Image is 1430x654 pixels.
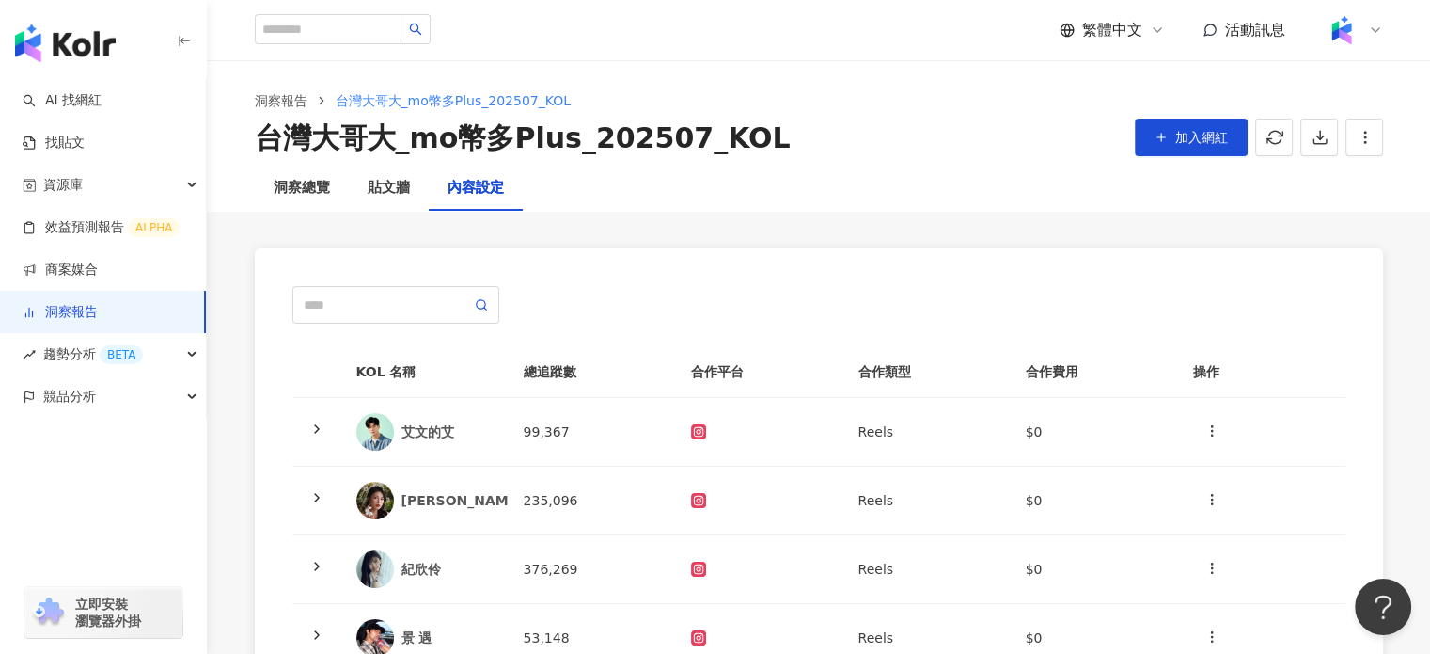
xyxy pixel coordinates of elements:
[43,333,143,375] span: 趨勢分析
[1355,579,1411,635] iframe: Help Scout Beacon - Open
[75,596,141,630] span: 立即安裝 瀏覽器外掛
[23,303,98,322] a: 洞察報告
[509,467,676,535] td: 235,096
[1011,346,1178,398] th: 合作費用
[43,164,83,206] span: 資源庫
[1175,130,1228,145] span: 加入網紅
[401,491,524,510] div: [PERSON_NAME]
[251,90,311,111] a: 洞察報告
[43,375,96,418] span: 競品分析
[843,398,1011,467] td: Reels
[1178,346,1345,398] th: 操作
[1011,535,1178,604] td: $0
[23,218,180,237] a: 效益預測報告ALPHA
[448,177,504,199] div: 內容設定
[100,345,143,364] div: BETA
[509,346,676,398] th: 總追蹤數
[341,346,509,398] th: KOL 名稱
[30,598,67,628] img: chrome extension
[274,177,330,199] div: 洞察總覽
[509,535,676,604] td: 376,269
[509,398,676,467] td: 99,367
[843,467,1011,535] td: Reels
[368,177,410,199] div: 貼文牆
[401,423,494,441] div: 艾文的艾
[336,93,571,108] span: 台灣大哥大_mo幣多Plus_202507_KOL
[401,629,494,647] div: 景 遇
[676,346,843,398] th: 合作平台
[15,24,116,62] img: logo
[1225,21,1285,39] span: 活動訊息
[24,587,182,638] a: chrome extension立即安裝 瀏覽器外掛
[1324,12,1359,48] img: Kolr%20app%20icon%20%281%29.png
[1082,20,1142,40] span: 繁體中文
[1011,467,1178,535] td: $0
[409,23,422,36] span: search
[356,413,394,451] img: KOL Avatar
[1135,119,1248,156] button: 加入網紅
[356,482,394,519] img: KOL Avatar
[843,535,1011,604] td: Reels
[23,91,102,110] a: searchAI 找網紅
[843,346,1011,398] th: 合作類型
[23,261,98,279] a: 商案媒合
[255,119,791,158] div: 台灣大哥大_mo幣多Plus_202507_KOL
[401,560,494,579] div: 紀欣伶
[23,134,85,152] a: 找貼文
[1011,398,1178,467] td: $0
[23,348,36,361] span: rise
[356,550,394,588] img: KOL Avatar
